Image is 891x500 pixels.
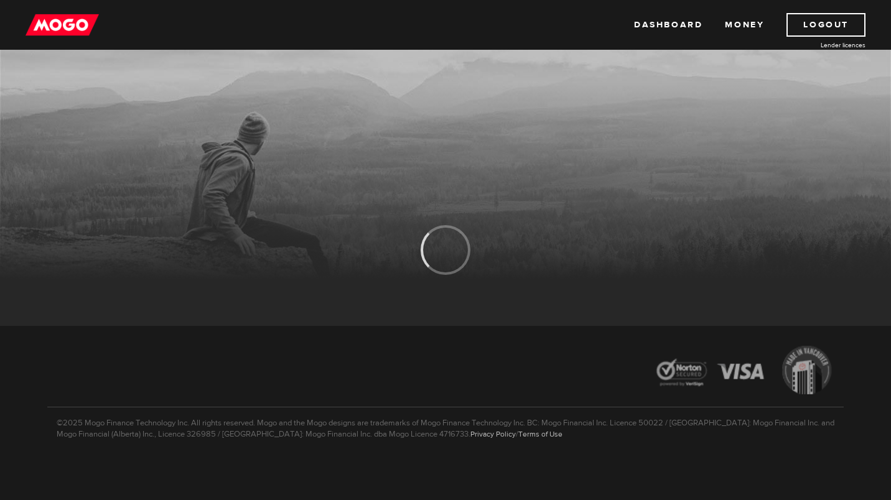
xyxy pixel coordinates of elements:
a: Terms of Use [518,429,562,439]
a: Dashboard [634,13,702,37]
img: legal-icons-92a2ffecb4d32d839781d1b4e4802d7b.png [645,336,844,407]
a: Logout [786,13,865,37]
a: Money [725,13,764,37]
img: mogo_logo-11ee424be714fa7cbb0f0f49df9e16ec.png [26,13,99,37]
a: Privacy Policy [470,429,516,439]
a: Lender licences [772,40,865,50]
p: ©2025 Mogo Finance Technology Inc. All rights reserved. Mogo and the Mogo designs are trademarks ... [47,407,844,440]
